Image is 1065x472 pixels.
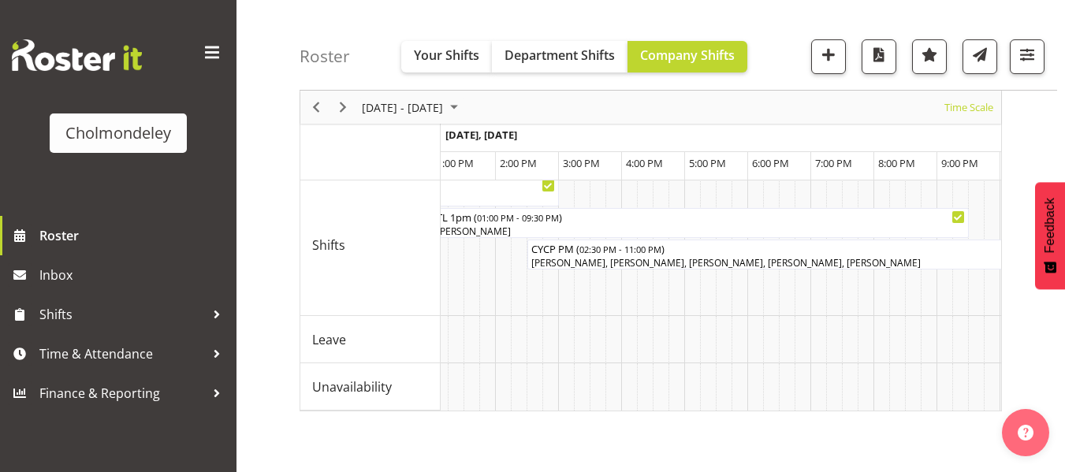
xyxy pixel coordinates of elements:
[862,39,896,74] button: Download a PDF of the roster according to the set date range.
[39,381,205,405] span: Finance & Reporting
[811,39,846,74] button: Add a new shift
[359,98,465,117] button: August 25 - 31, 2025
[752,156,789,170] span: 6:00 PM
[300,47,350,65] h4: Roster
[563,156,600,170] span: 3:00 PM
[627,41,747,72] button: Company Shifts
[1010,39,1045,74] button: Filter Shifts
[912,39,947,74] button: Highlight an important date within the roster.
[492,41,627,72] button: Department Shifts
[360,98,445,117] span: [DATE] - [DATE]
[312,377,392,396] span: Unavailability
[640,46,735,64] span: Company Shifts
[943,98,995,117] span: Time Scale
[306,98,327,117] button: Previous
[401,41,492,72] button: Your Shifts
[815,156,852,170] span: 7:00 PM
[39,224,229,247] span: Roster
[39,263,229,287] span: Inbox
[300,316,441,363] td: Leave resource
[1043,198,1057,253] span: Feedback
[963,39,997,74] button: Send a list of all shifts for the selected filtered period to all rostered employees.
[330,91,356,124] div: Next
[312,330,346,349] span: Leave
[531,256,1059,270] div: [PERSON_NAME], [PERSON_NAME], [PERSON_NAME], [PERSON_NAME], [PERSON_NAME]
[579,243,661,255] span: 02:30 PM - 11:00 PM
[1035,182,1065,289] button: Feedback - Show survey
[433,208,969,238] div: Shifts"s event - TL 1pm Begin From Friday, August 29, 2025 at 1:00:00 PM GMT+12:00 Ends At Friday...
[414,46,479,64] span: Your Shifts
[1018,425,1033,440] img: help-xxl-2.png
[505,46,615,64] span: Department Shifts
[527,240,1063,269] div: Shifts"s event - CYCP PM Begin From Friday, August 29, 2025 at 2:30:00 PM GMT+12:00 Ends At Frida...
[942,98,996,117] button: Time Scale
[303,91,330,124] div: Previous
[300,82,1002,411] div: Timeline Week of August 28, 2025
[300,175,441,316] td: Shifts resource
[65,121,171,145] div: Cholmondeley
[445,128,517,142] span: [DATE], [DATE]
[689,156,726,170] span: 5:00 PM
[333,98,354,117] button: Next
[477,211,559,224] span: 01:00 PM - 09:30 PM
[437,209,965,225] div: TL 1pm ( )
[437,156,474,170] span: 1:00 PM
[878,156,915,170] span: 8:00 PM
[12,39,142,71] img: Rosterit website logo
[437,225,965,239] div: [PERSON_NAME]
[626,156,663,170] span: 4:00 PM
[941,156,978,170] span: 9:00 PM
[531,240,1059,256] div: CYCP PM ( )
[300,363,441,411] td: Unavailability resource
[39,303,205,326] span: Shifts
[500,156,537,170] span: 2:00 PM
[39,342,205,366] span: Time & Attendance
[312,236,345,255] span: Shifts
